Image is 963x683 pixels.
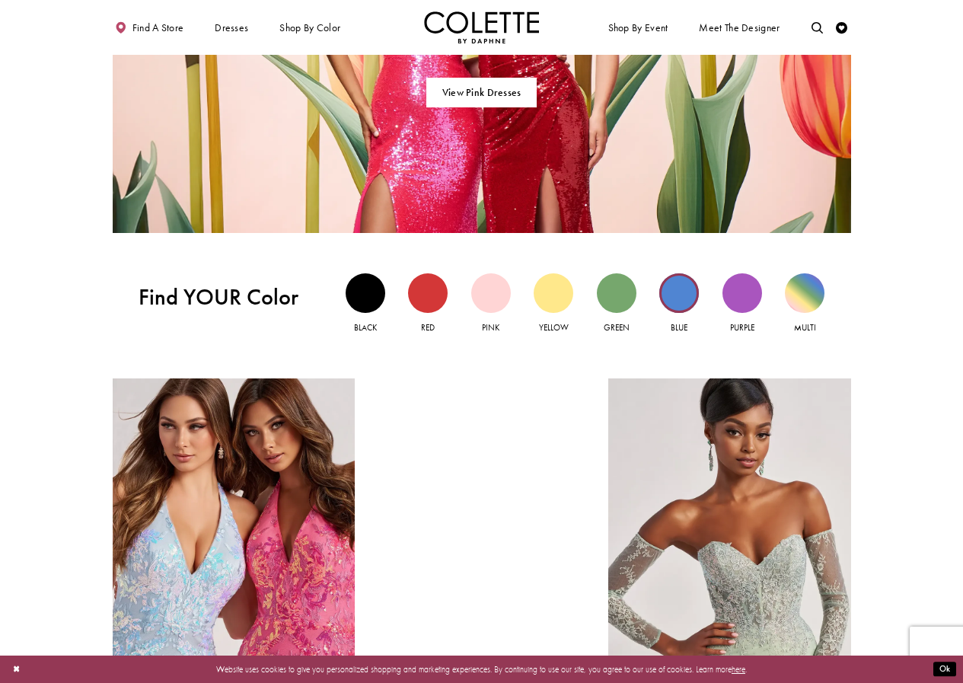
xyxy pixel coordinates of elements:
[534,273,573,335] a: Yellow view Yellow
[408,273,448,313] div: Red view
[132,22,184,34] span: Find a store
[424,11,540,43] a: Visit Home Page
[605,11,671,43] span: Shop By Event
[933,662,956,677] button: Submit Dialog
[697,11,783,43] a: Meet the designer
[421,322,435,333] span: Red
[659,273,699,335] a: Blue view Blue
[671,322,687,333] span: Blue
[113,11,187,43] a: Find a store
[346,273,385,335] a: Black view Black
[328,11,636,55] span: Paint the Town Pink
[808,11,826,43] a: Toggle search
[424,11,540,43] img: Colette by Daphne
[354,322,377,333] span: Black
[7,659,26,680] button: Close Dialog
[604,322,630,333] span: Green
[722,273,762,335] a: Purple view Purple
[83,662,880,677] p: Website uses cookies to give you personalized shopping and marketing experiences. By continuing t...
[471,273,511,313] div: Pink view
[659,273,699,313] div: Blue view
[139,284,320,311] span: Find YOUR Color
[597,273,636,335] a: Green view Green
[834,11,851,43] a: Check Wishlist
[534,273,573,313] div: Yellow view
[408,273,448,335] a: Red view Red
[277,11,343,43] span: Shop by color
[346,273,385,313] div: Black view
[699,22,780,34] span: Meet the designer
[608,22,668,34] span: Shop By Event
[279,22,340,34] span: Shop by color
[722,273,762,313] div: Purple view
[482,322,499,333] span: Pink
[794,322,816,333] span: Multi
[215,22,248,34] span: Dresses
[785,273,824,335] a: Multi view Multi
[785,273,824,313] div: Multi view
[539,322,569,333] span: Yellow
[730,322,754,333] span: Purple
[732,664,745,675] a: here
[471,273,511,335] a: Pink view Pink
[426,78,537,107] a: View Pink Dresses
[597,273,636,313] div: Green view
[212,11,251,43] span: Dresses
